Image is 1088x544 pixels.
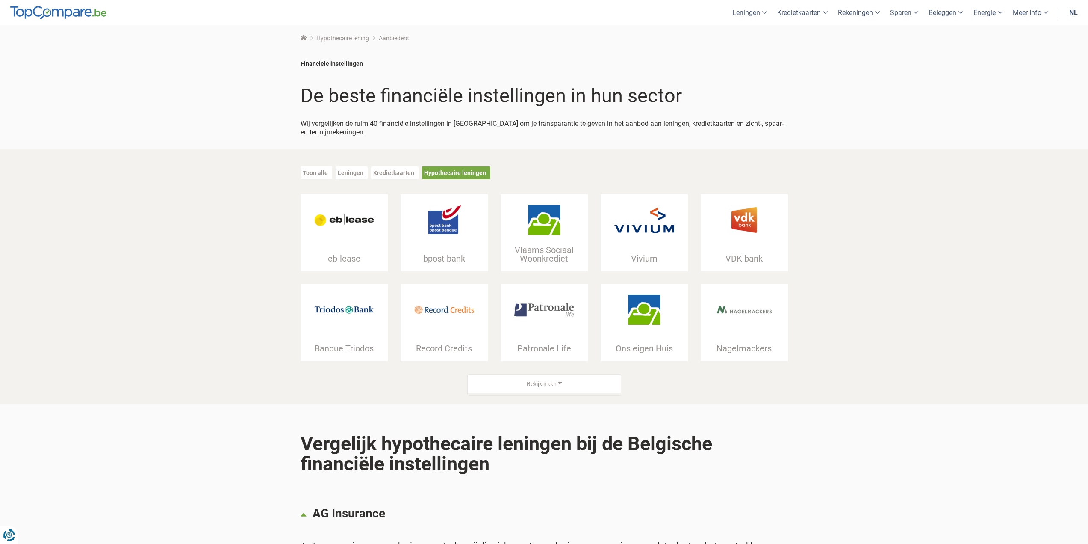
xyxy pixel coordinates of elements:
span: Aanbieders [379,35,409,42]
a: Nagelmackers Nagelmackers [701,284,788,361]
img: Vivium [614,205,674,235]
img: Patronale Life [514,295,574,325]
a: bpost bank bpost bank [401,194,488,271]
div: eb-lease [301,254,388,263]
img: Record Credits [414,295,474,325]
div: Record Credits [401,344,488,353]
a: Banque Triodos Banque Triodos [301,284,388,361]
div: Banque Triodos [301,344,388,353]
img: VDK bank [714,205,774,235]
a: Leningen [338,169,363,176]
h1: De beste financiële instellingen in hun sector [301,85,788,107]
a: Toon alle [303,169,328,176]
a: Vlaams Sociaal Woonkrediet Vlaams Sociaal Woonkrediet [501,194,588,271]
a: Vivium Vivium [601,194,688,271]
div: Patronale Life [501,344,588,353]
p: AG Insurance [313,507,787,520]
img: TopCompare [10,6,106,20]
span: Bekijk meer [527,380,557,389]
div: Ons eigen Huis [601,344,688,353]
a: Home [301,35,307,42]
button: Bekijk meer [467,374,621,396]
a: Hypothecaire leningen [424,169,486,176]
h2: Vergelijk hypothecaire leningen bij de Belgische financiële instellingen [301,413,788,494]
img: Vlaams Sociaal Woonkrediet [514,205,574,235]
a: eb-lease eb-lease [301,194,388,271]
img: eb-lease [314,205,374,235]
img: Nagelmackers [714,295,774,325]
div: Wij vergelijken de ruim 40 financiële instellingen in [GEOGRAPHIC_DATA] om je transparantie te ge... [301,111,788,137]
div: bpost bank [401,254,488,263]
a: VDK bank VDK bank [701,194,788,271]
div: VDK bank [701,254,788,263]
a: Hypothecaire lening [316,35,369,42]
img: bpost bank [414,205,474,235]
a: Ons eigen Huis Ons eigen Huis [601,284,688,361]
div: Financiële instellingen [301,59,788,68]
div: Vivium [601,254,688,263]
div: Vlaams Sociaal Woonkrediet [501,246,588,263]
a: Patronale Life Patronale Life [501,284,588,361]
a: AG Insurance [301,499,788,533]
img: Ons eigen Huis [614,295,674,325]
div: Nagelmackers [701,344,788,353]
a: Kredietkaarten [373,169,414,176]
a: Record Credits Record Credits [401,284,488,361]
img: Banque Triodos [314,295,374,325]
